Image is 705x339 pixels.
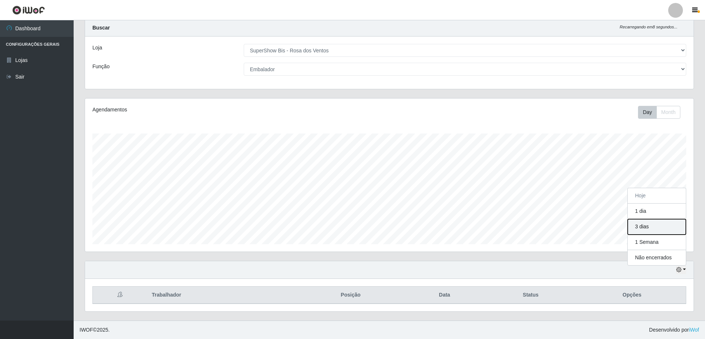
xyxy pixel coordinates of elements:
a: iWof [689,327,699,333]
i: Recarregando em 8 segundos... [620,25,677,29]
strong: Buscar [92,25,110,31]
div: Toolbar with button groups [638,106,686,119]
th: Trabalhador [147,287,295,304]
th: Opções [578,287,686,304]
label: Loja [92,44,102,52]
div: Agendamentos [92,106,334,114]
button: 3 dias [628,219,686,235]
img: CoreUI Logo [12,6,45,15]
th: Data [406,287,483,304]
label: Função [92,63,110,70]
th: Status [483,287,578,304]
span: Desenvolvido por [649,326,699,334]
button: Não encerrados [628,250,686,265]
button: Day [638,106,657,119]
button: Month [656,106,680,119]
button: 1 dia [628,204,686,219]
span: IWOF [80,327,93,333]
span: © 2025 . [80,326,110,334]
button: Hoje [628,188,686,204]
button: 1 Semana [628,235,686,250]
th: Posição [295,287,406,304]
div: First group [638,106,680,119]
